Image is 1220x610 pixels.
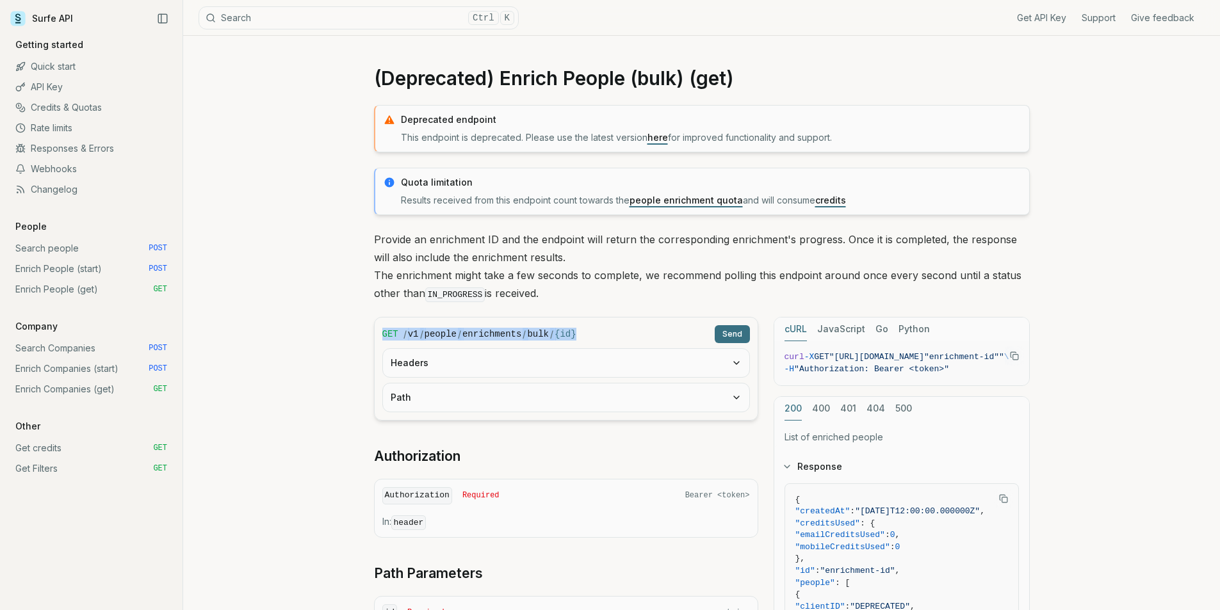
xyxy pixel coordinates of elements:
[10,279,172,300] a: Enrich People (get) GET
[149,243,167,253] span: POST
[500,11,514,25] kbd: K
[980,506,985,516] span: ,
[829,352,1004,362] span: "[URL][DOMAIN_NAME]"enrichment-id""
[10,238,172,259] a: Search people POST
[523,328,526,341] span: /
[875,317,888,341] button: Go
[149,264,167,274] span: POST
[199,6,519,29] button: SearchCtrlK
[10,77,172,97] a: API Key
[149,364,167,374] span: POST
[153,463,167,474] span: GET
[899,317,930,341] button: Python
[785,364,795,374] span: -H
[10,38,88,51] p: Getting started
[391,515,427,530] code: header
[555,328,576,341] code: {id}
[840,397,856,421] button: 401
[10,138,172,159] a: Responses & Errors
[795,590,801,599] span: {
[795,542,890,552] span: "mobileCreditsUsed"
[458,328,461,341] span: /
[785,317,807,341] button: cURL
[804,352,815,362] span: -X
[382,487,452,504] code: Authorization
[462,328,521,341] code: enrichments
[10,118,172,138] a: Rate limits
[527,328,549,341] code: bulk
[401,194,1021,207] p: Results received from this endpoint count towards the and will consume
[10,220,52,233] p: People
[468,11,499,25] kbd: Ctrl
[153,443,167,453] span: GET
[795,518,860,528] span: "creditsUsed"
[374,67,1030,90] h1: (Deprecated) Enrich People (bulk) (get)
[401,176,1021,189] p: Quota limitation
[10,159,172,179] a: Webhooks
[1005,346,1024,365] button: Copy Text
[401,131,1021,144] p: This endpoint is deprecated. Please use the latest version for improved functionality and support.
[383,383,749,412] button: Path
[1004,352,1009,362] span: \
[10,458,172,479] a: Get Filters GET
[630,195,743,205] a: people enrichment quota
[420,328,423,341] span: /
[10,97,172,118] a: Credits & Quotas
[374,565,483,582] a: Path Parameters
[685,490,750,501] span: Bearer <token>
[795,495,801,504] span: {
[425,328,457,341] code: people
[855,506,980,516] span: "[DATE]T12:00:00.000000Z"
[994,489,1013,508] button: Copy Text
[795,566,815,575] span: "id"
[814,352,829,362] span: GET
[1017,12,1066,24] a: Get API Key
[860,518,875,528] span: : {
[895,530,900,540] span: ,
[408,328,419,341] code: v1
[10,259,172,279] a: Enrich People (start) POST
[890,530,895,540] span: 0
[895,566,900,575] span: ,
[795,506,850,516] span: "createdAt"
[149,343,167,353] span: POST
[835,578,850,588] span: : [
[1131,12,1194,24] a: Give feedback
[774,450,1029,483] button: Response
[10,179,172,200] a: Changelog
[795,530,885,540] span: "emailCreditsUsed"
[374,230,1030,304] p: Provide an enrichment ID and the endpoint will return the corresponding enrichment's progress. On...
[403,328,407,341] span: /
[885,530,890,540] span: :
[10,438,172,458] a: Get credits GET
[890,542,895,552] span: :
[10,9,73,28] a: Surfe API
[10,320,63,333] p: Company
[815,195,846,205] a: credits
[647,132,668,143] a: here
[812,397,830,421] button: 400
[1082,12,1116,24] a: Support
[550,328,553,341] span: /
[895,542,900,552] span: 0
[820,566,895,575] span: "enrichment-id"
[401,113,1021,126] p: Deprecated endpoint
[794,364,949,374] span: "Authorization: Bearer <token>"
[153,284,167,294] span: GET
[10,338,172,358] a: Search Companies POST
[10,56,172,77] a: Quick start
[785,431,1019,444] p: List of enriched people
[10,420,45,433] p: Other
[895,397,912,421] button: 500
[462,490,500,501] span: Required
[374,447,460,465] a: Authorization
[382,328,398,341] span: GET
[382,515,750,529] p: In:
[383,349,749,377] button: Headers
[10,358,172,379] a: Enrich Companies (start) POST
[850,506,855,516] span: :
[153,384,167,394] span: GET
[817,317,865,341] button: JavaScript
[815,566,820,575] span: :
[715,325,750,343] button: Send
